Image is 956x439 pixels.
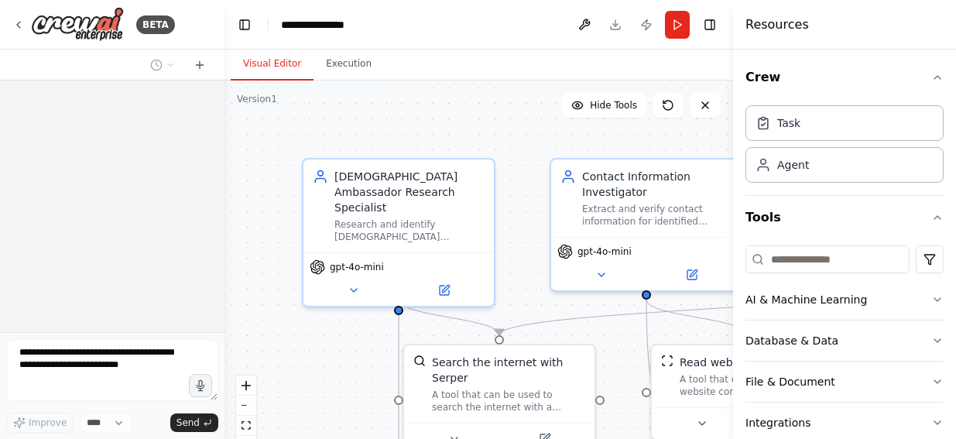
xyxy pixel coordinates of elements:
[231,48,314,81] button: Visual Editor
[136,15,175,34] div: BETA
[745,99,944,195] div: Crew
[334,218,485,243] div: Research and identify [DEMOGRAPHIC_DATA] government ambassadors with high leadership positions, f...
[562,93,646,118] button: Hide Tools
[582,169,732,200] div: Contact Information Investigator
[745,56,944,99] button: Crew
[391,300,507,335] g: Edge from 756185c9-20c6-4e18-b1d2-b0cbef5e5943 to 211ccabf-72b4-4035-99a8-8862acdc83e5
[281,17,344,33] nav: breadcrumb
[550,158,743,292] div: Contact Information InvestigatorExtract and verify contact information for identified [DEMOGRAPHI...
[236,416,256,436] button: fit view
[777,115,800,131] div: Task
[330,261,384,273] span: gpt-4o-mini
[189,374,212,397] button: Click to speak your automation idea
[492,284,902,335] g: Edge from c4e48055-8eef-441a-af37-6bc23ba51eb5 to 211ccabf-72b4-4035-99a8-8862acdc83e5
[29,417,67,429] span: Improve
[590,99,637,111] span: Hide Tools
[314,48,384,81] button: Execution
[170,413,218,432] button: Send
[680,373,833,398] div: A tool that can be used to read a website content.
[31,7,124,42] img: Logo
[413,355,426,367] img: SerperDevTool
[187,56,212,74] button: Start a new chat
[176,417,200,429] span: Send
[400,281,488,300] button: Open in side panel
[237,93,277,105] div: Version 1
[144,56,181,74] button: Switch to previous chat
[745,362,944,402] button: File & Document
[582,203,732,228] div: Extract and verify contact information for identified [DEMOGRAPHIC_DATA] ambassadors including of...
[661,355,673,367] img: ScrapeWebsiteTool
[745,15,809,34] h4: Resources
[236,396,256,416] button: zoom out
[777,157,809,173] div: Agent
[234,14,255,36] button: Hide left sidebar
[432,389,585,413] div: A tool that can be used to search the internet with a search_query. Supports different search typ...
[432,355,585,386] div: Search the internet with Serper
[745,321,944,361] button: Database & Data
[6,413,74,433] button: Improve
[745,280,944,320] button: AI & Machine Learning
[680,355,797,370] div: Read website content
[745,196,944,239] button: Tools
[577,245,632,258] span: gpt-4o-mini
[236,376,256,396] button: zoom in
[334,169,485,215] div: [DEMOGRAPHIC_DATA] Ambassador Research Specialist
[699,14,721,36] button: Hide right sidebar
[648,266,735,284] button: Open in side panel
[302,158,495,307] div: [DEMOGRAPHIC_DATA] Ambassador Research SpecialistResearch and identify [DEMOGRAPHIC_DATA] governm...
